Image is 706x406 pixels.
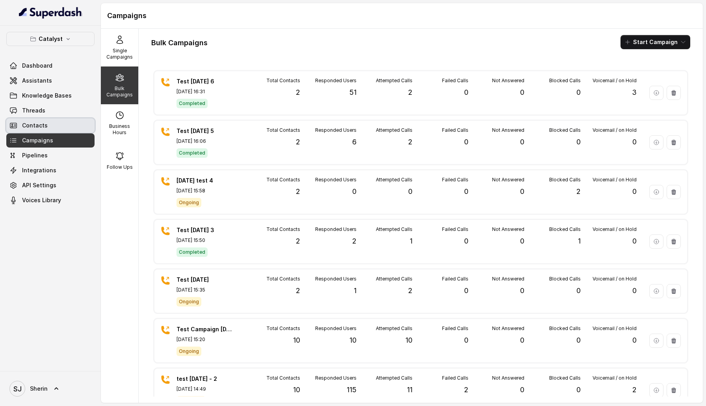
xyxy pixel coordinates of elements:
span: Integrations [22,166,56,174]
span: Ongoing [176,347,201,356]
p: Total Contacts [266,325,300,332]
span: Scheduled [176,396,206,406]
a: Sherin [6,378,95,400]
p: 0 [464,137,468,148]
text: SJ [13,385,22,393]
p: 0 [576,384,581,395]
p: 2 [352,236,357,247]
p: test [DATE] - 2 [176,375,232,383]
p: 2 [296,87,300,98]
span: Completed [176,148,208,158]
p: Responded Users [315,375,357,381]
p: Total Contacts [266,226,300,233]
p: 0 [632,137,637,148]
p: 11 [407,384,412,395]
p: Voicemail / on Hold [593,375,637,381]
p: 0 [464,87,468,98]
button: Start Campaign [621,35,690,49]
p: Attempted Calls [376,177,412,183]
p: 0 [632,335,637,346]
p: Attempted Calls [376,127,412,133]
p: 0 [464,335,468,346]
p: Blocked Calls [549,177,581,183]
p: 1 [410,236,412,247]
p: 0 [464,285,468,296]
span: Dashboard [22,62,52,70]
p: 10 [349,335,357,346]
span: Pipelines [22,151,48,159]
p: [DATE] 15:20 [176,336,232,343]
p: Blocked Calls [549,226,581,233]
p: [DATE] 15:50 [176,237,232,244]
p: Bulk Campaigns [104,85,135,98]
p: Attempted Calls [376,375,412,381]
p: 0 [576,285,581,296]
a: Dashboard [6,59,95,73]
p: 1 [578,236,581,247]
span: Ongoing [176,297,201,306]
span: Knowledge Bases [22,92,72,100]
span: API Settings [22,181,56,189]
span: Contacts [22,122,48,129]
p: Voicemail / on Hold [593,127,637,133]
p: Failed Calls [442,177,468,183]
p: 2 [464,384,468,395]
p: 0 [520,285,524,296]
p: [DATE] 15:35 [176,287,232,293]
p: 10 [405,335,412,346]
p: 0 [576,137,581,148]
p: 2 [296,137,300,148]
p: Voicemail / on Hold [593,78,637,84]
p: 51 [349,87,357,98]
p: Failed Calls [442,325,468,332]
p: Attempted Calls [376,276,412,282]
span: Ongoing [176,198,201,207]
p: 0 [632,186,637,197]
p: 1 [354,285,357,296]
p: Blocked Calls [549,78,581,84]
p: 0 [408,186,412,197]
p: 2 [296,285,300,296]
p: Voicemail / on Hold [593,226,637,233]
p: 2 [408,285,412,296]
p: 0 [352,186,357,197]
p: Blocked Calls [549,276,581,282]
p: Responded Users [315,226,357,233]
p: 2 [408,137,412,148]
p: 0 [576,87,581,98]
p: 0 [632,236,637,247]
a: Threads [6,103,95,118]
p: Catalyst [39,34,63,44]
span: Sherin [30,385,48,393]
p: 0 [632,285,637,296]
span: Threads [22,107,45,114]
p: Test [DATE] 6 [176,78,232,85]
span: Campaigns [22,137,53,144]
p: 0 [520,335,524,346]
p: Business Hours [104,123,135,136]
p: Total Contacts [266,78,300,84]
p: [DATE] 16:06 [176,138,232,144]
p: 115 [347,384,357,395]
p: Responded Users [315,127,357,133]
a: Knowledge Bases [6,89,95,103]
p: 2 [632,384,637,395]
img: light.svg [19,6,82,19]
h1: Bulk Campaigns [151,37,208,49]
a: Assistants [6,74,95,88]
p: Responded Users [315,177,357,183]
p: Attempted Calls [376,325,412,332]
span: Completed [176,247,208,257]
p: Total Contacts [266,276,300,282]
p: [DATE] test 4 [176,177,232,185]
a: Pipelines [6,148,95,162]
p: [DATE] 14:49 [176,386,232,392]
p: 0 [576,335,581,346]
p: Total Contacts [266,375,300,381]
p: Voicemail / on Hold [593,177,637,183]
p: 10 [293,384,300,395]
a: Campaigns [6,133,95,148]
p: Responded Users [315,78,357,84]
p: [DATE] 16:31 [176,89,232,95]
p: Not Answered [492,226,524,233]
